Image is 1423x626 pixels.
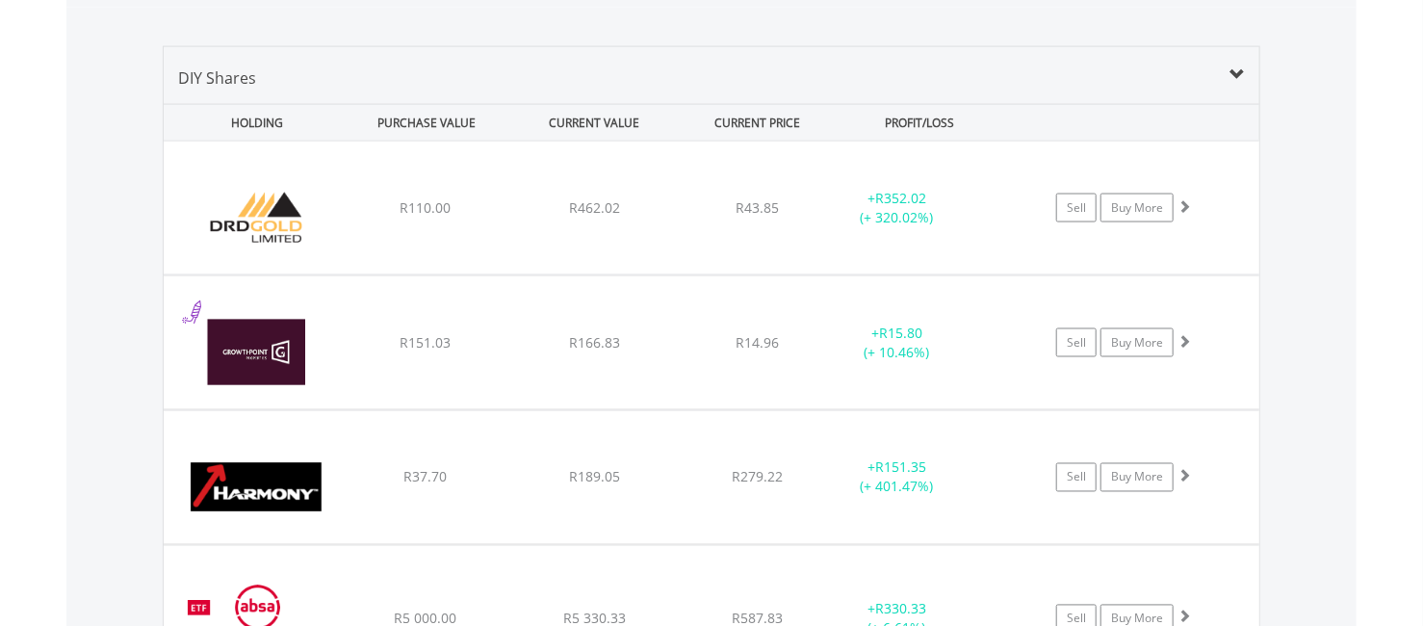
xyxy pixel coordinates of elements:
[173,300,339,404] img: EQU.ZA.GRT.png
[512,104,677,140] div: CURRENT VALUE
[736,197,779,216] span: R43.85
[736,332,779,351] span: R14.96
[569,467,620,485] span: R189.05
[824,457,970,496] div: + (+ 401.47%)
[875,188,926,206] span: R352.02
[165,104,340,140] div: HOLDING
[178,66,256,88] span: DIY Shares
[875,457,926,476] span: R151.35
[879,323,922,341] span: R15.80
[173,434,339,538] img: EQU.ZA.HAR.png
[400,332,451,351] span: R151.03
[824,188,970,226] div: + (+ 320.02%)
[1056,193,1097,222] a: Sell
[403,467,447,485] span: R37.70
[732,467,783,485] span: R279.22
[1100,193,1174,222] a: Buy More
[569,197,620,216] span: R462.02
[1100,327,1174,356] a: Buy More
[824,323,970,361] div: + (+ 10.46%)
[173,165,339,269] img: EQU.ZA.DRD.png
[400,197,451,216] span: R110.00
[1056,462,1097,491] a: Sell
[875,599,926,617] span: R330.33
[569,332,620,351] span: R166.83
[1100,462,1174,491] a: Buy More
[1056,327,1097,356] a: Sell
[838,104,1002,140] div: PROFIT/LOSS
[681,104,834,140] div: CURRENT PRICE
[344,104,508,140] div: PURCHASE VALUE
